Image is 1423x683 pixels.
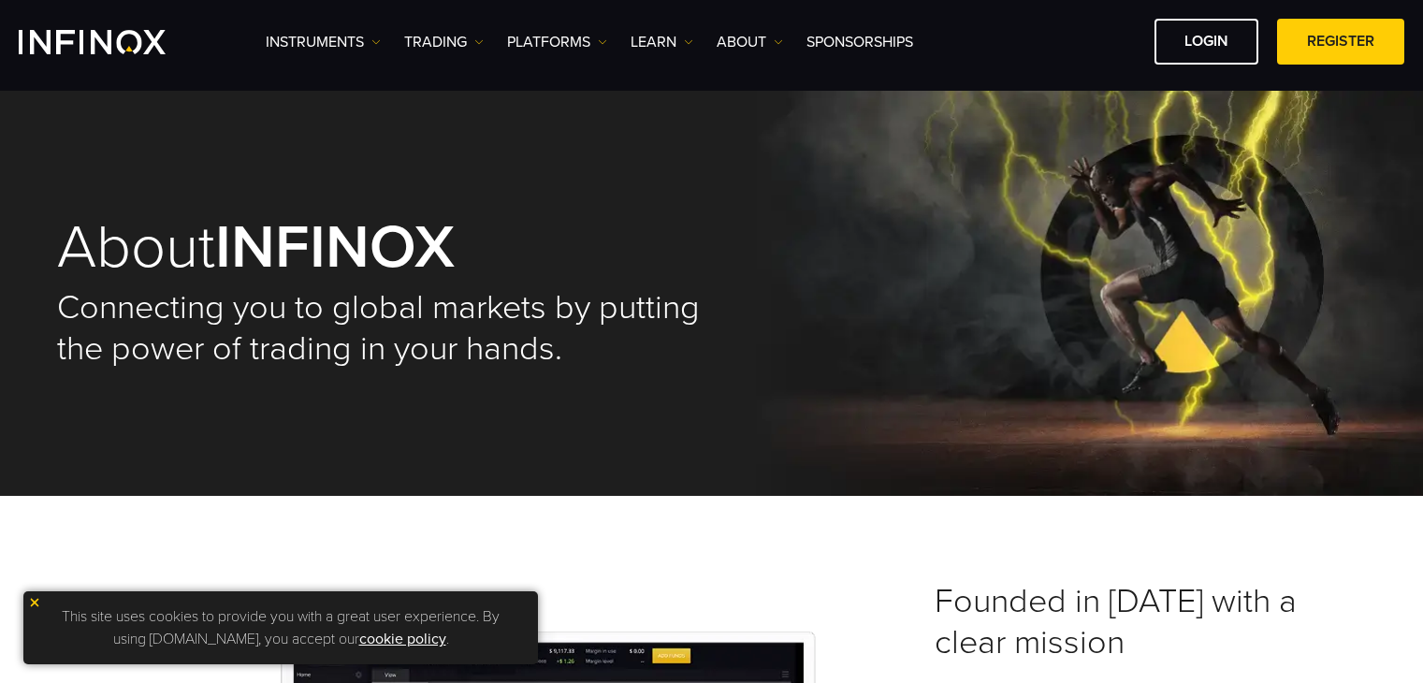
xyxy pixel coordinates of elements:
a: Instruments [266,31,381,53]
a: ABOUT [717,31,783,53]
a: cookie policy [359,630,446,648]
h3: Founded in [DATE] with a clear mission [935,581,1367,663]
a: TRADING [404,31,484,53]
p: This site uses cookies to provide you with a great user experience. By using [DOMAIN_NAME], you a... [33,601,529,655]
a: Learn [631,31,693,53]
a: LOGIN [1154,19,1258,65]
strong: INFINOX [215,211,455,284]
h2: Connecting you to global markets by putting the power of trading in your hands. [57,287,712,370]
a: REGISTER [1277,19,1404,65]
h1: About [57,217,712,278]
a: SPONSORSHIPS [806,31,913,53]
a: INFINOX Logo [19,30,210,54]
a: PLATFORMS [507,31,607,53]
img: yellow close icon [28,596,41,609]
